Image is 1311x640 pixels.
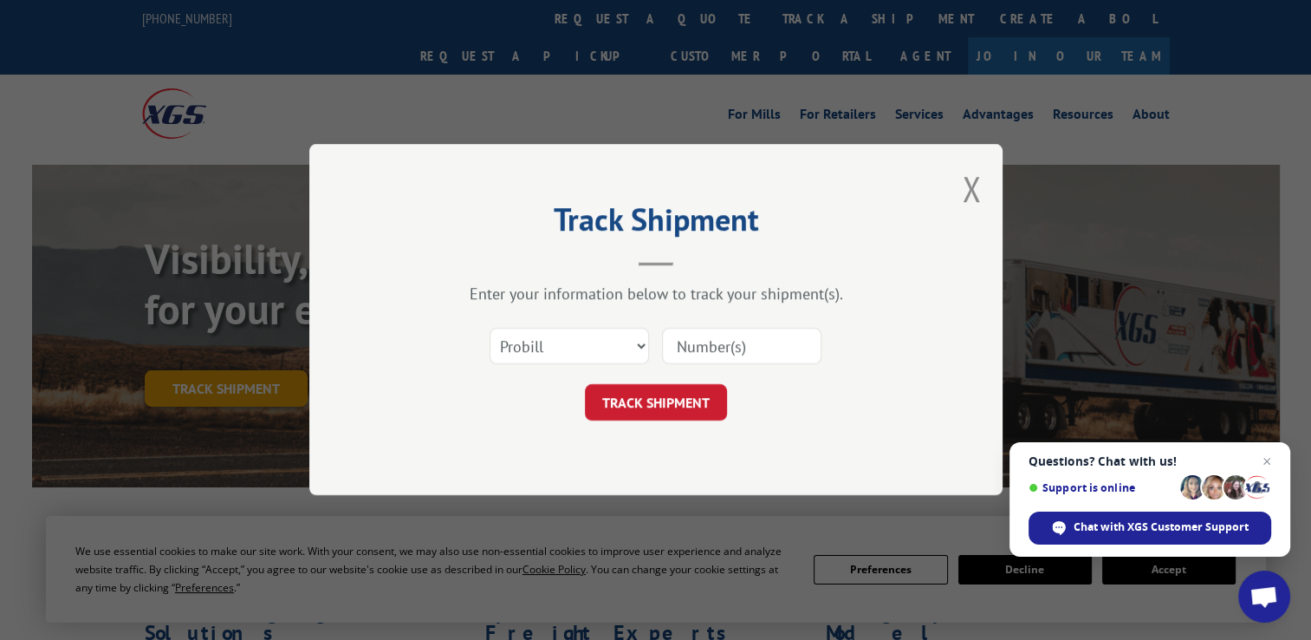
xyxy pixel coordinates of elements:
[1238,571,1290,623] div: Open chat
[1029,481,1174,494] span: Support is online
[1074,519,1249,535] span: Chat with XGS Customer Support
[1256,451,1277,472] span: Close chat
[585,385,727,421] button: TRACK SHIPMENT
[396,284,916,304] div: Enter your information below to track your shipment(s).
[396,207,916,240] h2: Track Shipment
[1029,454,1271,468] span: Questions? Chat with us!
[1029,512,1271,545] div: Chat with XGS Customer Support
[662,329,821,365] input: Number(s)
[962,166,981,212] button: Close modal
